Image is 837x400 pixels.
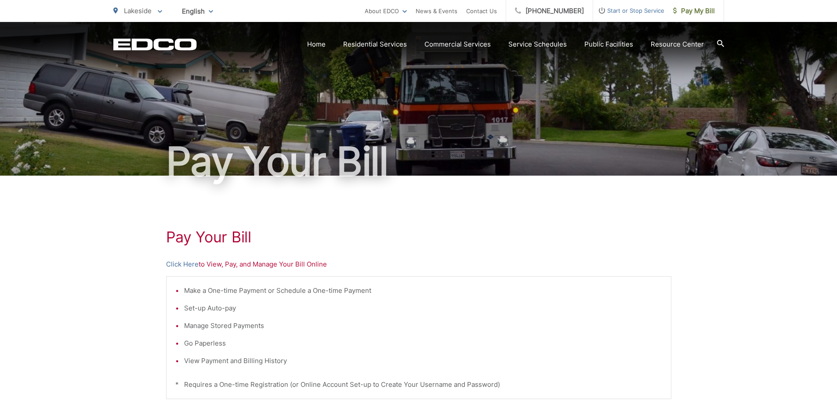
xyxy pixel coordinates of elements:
[166,259,671,270] p: to View, Pay, and Manage Your Bill Online
[466,6,497,16] a: Contact Us
[175,4,220,19] span: English
[113,140,724,184] h1: Pay Your Bill
[508,39,567,50] a: Service Schedules
[184,321,662,331] li: Manage Stored Payments
[184,303,662,314] li: Set-up Auto-pay
[424,39,491,50] a: Commercial Services
[416,6,457,16] a: News & Events
[651,39,704,50] a: Resource Center
[365,6,407,16] a: About EDCO
[166,228,671,246] h1: Pay Your Bill
[584,39,633,50] a: Public Facilities
[184,338,662,349] li: Go Paperless
[166,259,199,270] a: Click Here
[673,6,715,16] span: Pay My Bill
[175,379,662,390] p: * Requires a One-time Registration (or Online Account Set-up to Create Your Username and Password)
[343,39,407,50] a: Residential Services
[124,7,152,15] span: Lakeside
[184,356,662,366] li: View Payment and Billing History
[184,285,662,296] li: Make a One-time Payment or Schedule a One-time Payment
[307,39,326,50] a: Home
[113,38,197,50] a: EDCD logo. Return to the homepage.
